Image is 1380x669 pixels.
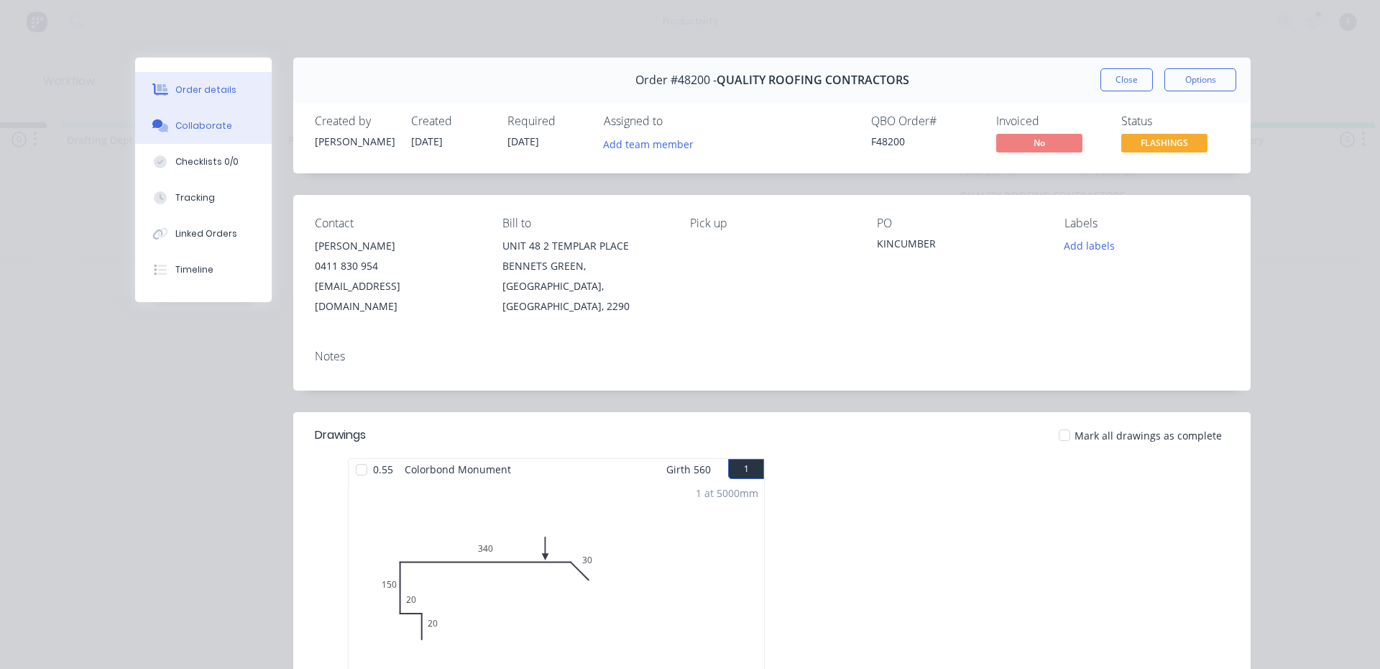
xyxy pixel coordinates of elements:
[1121,114,1229,128] div: Status
[315,236,479,317] div: [PERSON_NAME]0411 830 954[EMAIL_ADDRESS][DOMAIN_NAME]
[996,134,1082,152] span: No
[690,217,855,230] div: Pick up
[135,108,272,144] button: Collaborate
[315,134,394,149] div: [PERSON_NAME]
[1064,217,1229,230] div: Labels
[996,114,1104,128] div: Invoiced
[502,217,667,230] div: Bill to
[696,486,758,501] div: 1 at 5000mm
[399,459,517,480] span: Colorbond Monument
[1075,428,1222,443] span: Mark all drawings as complete
[135,144,272,180] button: Checklists 0/0
[175,119,232,132] div: Collaborate
[315,256,479,276] div: 0411 830 954
[175,263,213,276] div: Timeline
[507,135,539,148] span: [DATE]
[596,134,701,153] button: Add team member
[502,236,667,317] div: UNIT 48 2 TEMPLAR PLACEBENNETS GREEN, [GEOGRAPHIC_DATA], [GEOGRAPHIC_DATA], 2290
[1164,68,1236,91] button: Options
[502,236,667,256] div: UNIT 48 2 TEMPLAR PLACE
[411,114,490,128] div: Created
[135,252,272,288] button: Timeline
[135,72,272,108] button: Order details
[1121,134,1207,152] span: FLASHINGS
[1057,236,1123,255] button: Add labels
[635,73,717,87] span: Order #48200 -
[871,134,979,149] div: F48200
[666,459,711,480] span: Girth 560
[135,216,272,252] button: Linked Orders
[604,114,747,128] div: Assigned to
[502,256,667,317] div: BENNETS GREEN, [GEOGRAPHIC_DATA], [GEOGRAPHIC_DATA], 2290
[604,134,701,153] button: Add team member
[871,114,979,128] div: QBO Order #
[315,276,479,317] div: [EMAIL_ADDRESS][DOMAIN_NAME]
[315,427,366,444] div: Drawings
[175,155,239,168] div: Checklists 0/0
[1121,134,1207,155] button: FLASHINGS
[877,217,1041,230] div: PO
[717,73,909,87] span: QUALITY ROOFING CONTRACTORS
[315,236,479,256] div: [PERSON_NAME]
[315,350,1229,363] div: Notes
[315,114,394,128] div: Created by
[175,191,215,204] div: Tracking
[315,217,479,230] div: Contact
[175,227,237,240] div: Linked Orders
[877,236,1041,256] div: KINCUMBER
[1100,68,1153,91] button: Close
[728,459,764,479] button: 1
[411,135,443,148] span: [DATE]
[507,114,586,128] div: Required
[175,83,236,96] div: Order details
[135,180,272,216] button: Tracking
[367,459,399,480] span: 0.55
